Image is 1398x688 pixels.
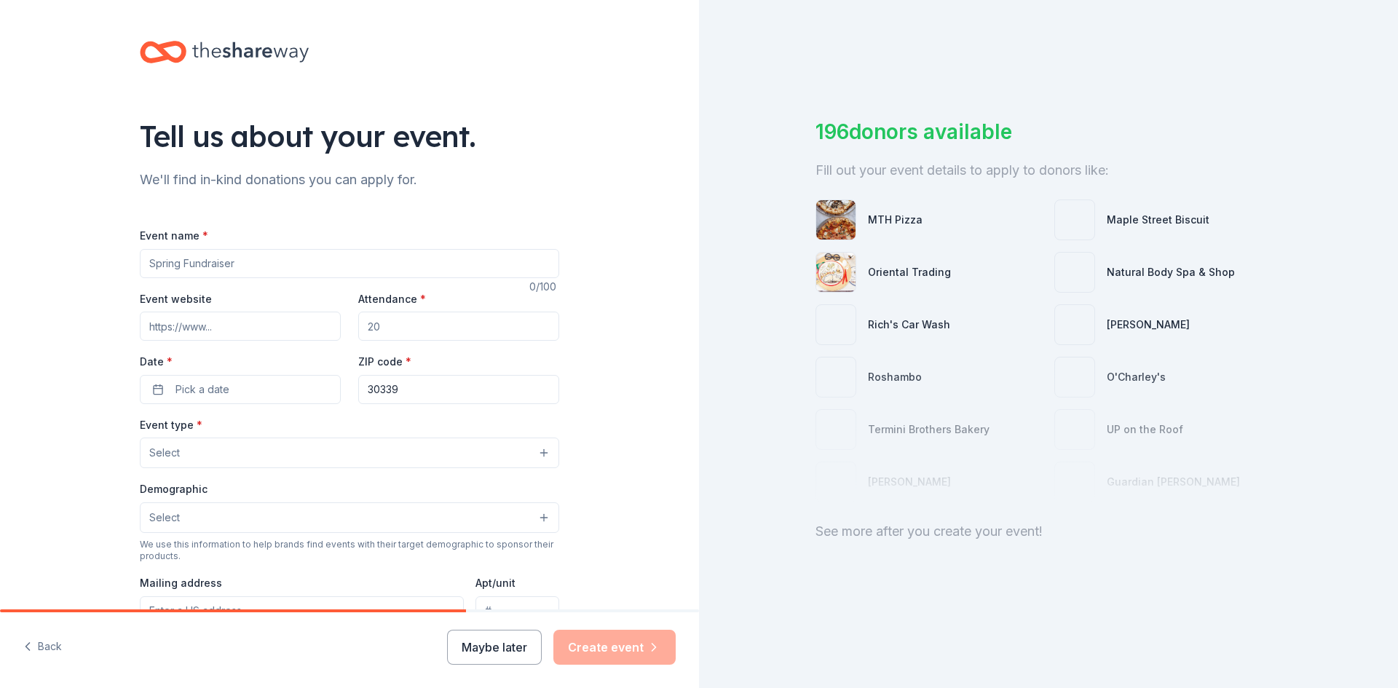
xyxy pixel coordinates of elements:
img: photo for Kendra Scott [1055,305,1094,344]
input: Spring Fundraiser [140,249,559,278]
label: Event name [140,229,208,243]
button: Pick a date [140,375,341,404]
input: https://www... [140,312,341,341]
button: Back [23,632,62,663]
span: Pick a date [175,381,229,398]
div: Fill out your event details to apply to donors like: [815,159,1281,182]
div: We'll find in-kind donations you can apply for. [140,168,559,191]
div: MTH Pizza [868,211,923,229]
div: 0 /100 [529,278,559,296]
div: Maple Street Biscuit [1107,211,1209,229]
img: photo for Maple Street Biscuit [1055,200,1094,240]
label: Date [140,355,341,369]
div: 196 donors available [815,116,1281,147]
img: photo for Natural Body Spa & Shop [1055,253,1094,292]
img: photo for Rich's Car Wash [816,305,856,344]
label: Mailing address [140,576,222,590]
input: # [475,596,559,625]
button: Maybe later [447,630,542,665]
button: Select [140,438,559,468]
div: Oriental Trading [868,264,951,281]
div: Natural Body Spa & Shop [1107,264,1235,281]
input: 12345 (U.S. only) [358,375,559,404]
div: [PERSON_NAME] [1107,316,1190,333]
label: Event type [140,418,202,432]
div: Rich's Car Wash [868,316,950,333]
label: Event website [140,292,212,307]
div: Tell us about your event. [140,116,559,157]
input: 20 [358,312,559,341]
div: See more after you create your event! [815,520,1281,543]
img: photo for MTH Pizza [816,200,856,240]
label: Apt/unit [475,576,516,590]
input: Enter a US address [140,596,464,625]
img: photo for Oriental Trading [816,253,856,292]
button: Select [140,502,559,533]
span: Select [149,444,180,462]
label: Attendance [358,292,426,307]
label: Demographic [140,482,208,497]
div: We use this information to help brands find events with their target demographic to sponsor their... [140,539,559,562]
label: ZIP code [358,355,411,369]
span: Select [149,509,180,526]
